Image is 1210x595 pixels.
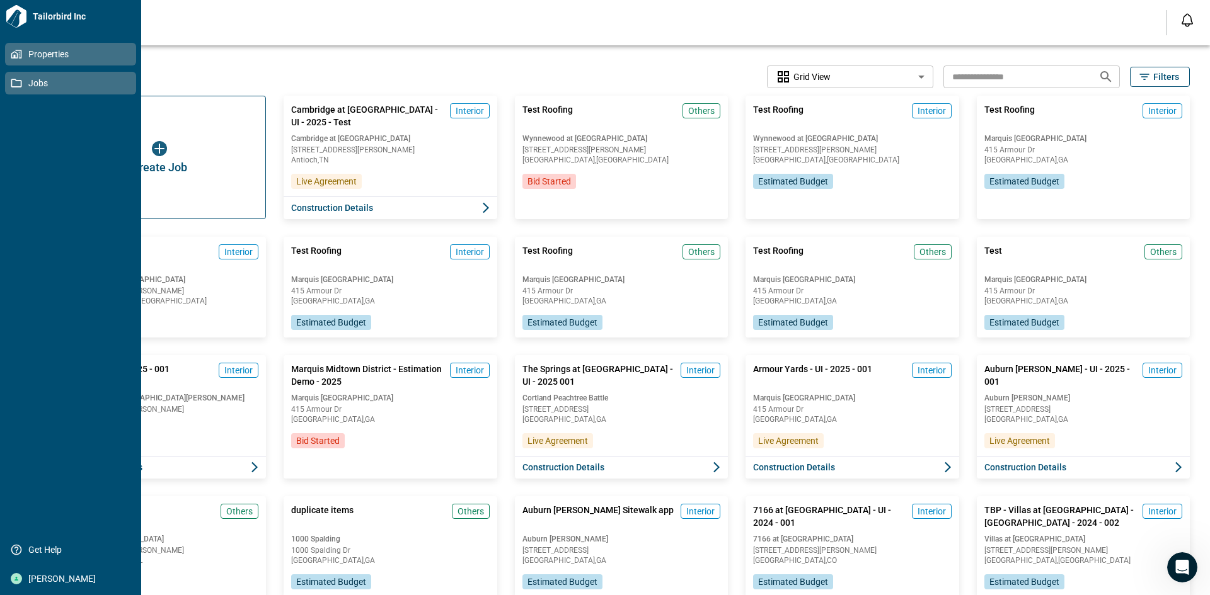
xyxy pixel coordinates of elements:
[1150,246,1177,258] span: Others
[291,156,489,164] span: Antioch , TN
[984,504,1138,529] span: TBP - Villas at [GEOGRAPHIC_DATA] - [GEOGRAPHIC_DATA] - 2024 - 002
[296,175,357,188] span: Live Agreement
[291,363,444,388] span: Marquis Midtown District - Estimation Demo - 2025
[984,461,1066,473] span: Construction Details
[989,316,1059,329] span: Estimated Budget
[291,133,489,144] span: Cambridge at [GEOGRAPHIC_DATA]
[753,103,804,128] span: Test Roofing
[753,363,872,388] span: Armour Yards - UI - 2025 - 001
[527,175,571,188] span: Bid Started
[522,547,720,554] span: [STREET_ADDRESS]
[758,175,828,188] span: Estimated Budget
[984,363,1138,388] span: Auburn [PERSON_NAME] - UI - 2025 - 001
[522,103,573,128] span: Test Roofing
[1148,105,1177,117] span: Interior
[291,405,489,413] span: 415 Armour Dr
[977,456,1190,479] button: Construction Details
[458,505,484,518] span: Others
[22,77,124,89] span: Jobs
[522,297,720,305] span: [GEOGRAPHIC_DATA] , GA
[984,287,1182,295] span: 415 Armour Dr
[984,405,1182,413] span: [STREET_ADDRESS]
[522,156,720,164] span: [GEOGRAPHIC_DATA] , [GEOGRAPHIC_DATA]
[984,534,1182,544] span: Villas at [GEOGRAPHIC_DATA]
[522,416,720,423] span: [GEOGRAPHIC_DATA] , GA
[291,103,444,128] span: Cambridge at [GEOGRAPHIC_DATA] - UI - 2025 - Test
[296,434,340,447] span: Bid Started
[224,364,253,377] span: Interior
[296,316,366,329] span: Estimated Budget
[522,393,720,403] span: Cortland Peachtree Battle
[60,297,258,305] span: [GEOGRAPHIC_DATA] , [GEOGRAPHIC_DATA]
[456,105,484,117] span: Interior
[291,547,489,554] span: 1000 Spalding Dr
[527,434,588,447] span: Live Agreement
[984,156,1182,164] span: [GEOGRAPHIC_DATA] , GA
[291,393,489,403] span: Marquis [GEOGRAPHIC_DATA]
[522,275,720,285] span: Marquis [GEOGRAPHIC_DATA]
[456,364,484,377] span: Interior
[767,64,933,90] div: Without label
[60,287,258,295] span: [STREET_ADDRESS][PERSON_NAME]
[1093,64,1119,89] button: Search jobs
[918,105,946,117] span: Interior
[60,393,258,403] span: The Gardens of [GEOGRAPHIC_DATA][PERSON_NAME]
[132,161,187,174] span: Create Job
[753,405,951,413] span: 415 Armour Dr
[284,196,497,219] button: Construction Details
[152,141,167,156] img: icon button
[753,504,906,529] span: 7166 at [GEOGRAPHIC_DATA] - UI - 2024 - 001
[753,393,951,403] span: Marquis [GEOGRAPHIC_DATA]
[527,575,597,588] span: Estimated Budget
[291,416,489,423] span: [GEOGRAPHIC_DATA] , GA
[753,534,951,544] span: 7166 at [GEOGRAPHIC_DATA]
[919,246,946,258] span: Others
[686,364,715,377] span: Interior
[989,434,1050,447] span: Live Agreement
[1153,71,1179,83] span: Filters
[753,156,951,164] span: [GEOGRAPHIC_DATA] , [GEOGRAPHIC_DATA]
[753,146,951,154] span: [STREET_ADDRESS][PERSON_NAME]
[753,287,951,295] span: 415 Armour Dr
[60,547,258,554] span: [STREET_ADDRESS][PERSON_NAME]
[1167,552,1197,582] iframe: Intercom live chat
[793,71,831,83] span: Grid View
[984,416,1182,423] span: [GEOGRAPHIC_DATA] , GA
[291,557,489,564] span: [GEOGRAPHIC_DATA] , GA
[989,175,1059,188] span: Estimated Budget
[291,504,354,529] span: duplicate items
[984,146,1182,154] span: 415 Armour Dr
[753,244,804,269] span: Test Roofing
[758,316,828,329] span: Estimated Budget
[456,246,484,258] span: Interior
[753,416,951,423] span: [GEOGRAPHIC_DATA] , GA
[522,133,720,144] span: Wynnewood at [GEOGRAPHIC_DATA]
[522,534,720,544] span: Auburn [PERSON_NAME]
[291,201,373,214] span: Construction Details
[522,244,573,269] span: Test Roofing
[522,363,676,388] span: The Springs at [GEOGRAPHIC_DATA] - UI - 2025 001
[60,405,258,413] span: [STREET_ADDRESS][PERSON_NAME]
[688,246,715,258] span: Others
[53,456,266,479] button: Construction Details
[60,534,258,544] span: Lodge at [GEOGRAPHIC_DATA]
[984,133,1182,144] span: Marquis [GEOGRAPHIC_DATA]
[918,505,946,518] span: Interior
[989,575,1059,588] span: Estimated Budget
[758,434,819,447] span: Live Agreement
[291,534,489,544] span: 1000 Spalding
[686,505,715,518] span: Interior
[984,557,1182,564] span: [GEOGRAPHIC_DATA] , [GEOGRAPHIC_DATA]
[296,575,366,588] span: Estimated Budget
[522,405,720,413] span: [STREET_ADDRESS]
[918,364,946,377] span: Interior
[60,557,258,564] span: [GEOGRAPHIC_DATA] , FL
[688,105,715,117] span: Others
[753,275,951,285] span: Marquis [GEOGRAPHIC_DATA]
[291,297,489,305] span: [GEOGRAPHIC_DATA] , GA
[522,461,604,473] span: Construction Details
[984,244,1002,269] span: Test
[753,557,951,564] span: [GEOGRAPHIC_DATA] , CO
[1148,505,1177,518] span: Interior
[1177,10,1197,30] button: Open notification feed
